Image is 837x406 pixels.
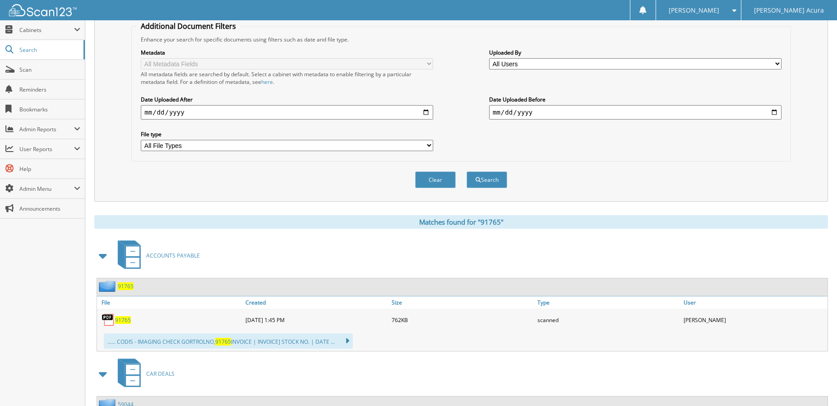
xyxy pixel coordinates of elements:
[389,311,536,329] div: 762KB
[9,4,77,16] img: scan123-logo-white.svg
[19,205,80,212] span: Announcements
[243,311,389,329] div: [DATE] 1:45 PM
[415,171,456,188] button: Clear
[754,8,824,13] span: [PERSON_NAME] Acura
[146,252,200,259] span: ACCOUNTS PAYABLE
[115,316,131,324] a: 91765
[467,171,507,188] button: Search
[19,106,80,113] span: Bookmarks
[97,296,243,309] a: File
[215,338,231,346] span: 91765
[112,238,200,273] a: ACCOUNTS PAYABLE
[94,215,828,229] div: Matches found for "91765"
[19,66,80,74] span: Scan
[141,70,433,86] div: All metadata fields are searched by default. Select a cabinet with metadata to enable filtering b...
[141,96,433,103] label: Date Uploaded After
[19,145,74,153] span: User Reports
[243,296,389,309] a: Created
[141,49,433,56] label: Metadata
[489,96,782,103] label: Date Uploaded Before
[19,86,80,93] span: Reminders
[136,21,240,31] legend: Additional Document Filters
[261,78,273,86] a: here
[19,125,74,133] span: Admin Reports
[535,296,681,309] a: Type
[104,333,353,349] div: ...... CODIS - IMAGING CHECK GORTROLNO, INVOICE | INVOICE] STOCK NO. | DATE ...
[669,8,719,13] span: [PERSON_NAME]
[118,282,134,290] a: 91765
[141,105,433,120] input: start
[489,105,782,120] input: end
[112,356,175,392] a: CAR DEALS
[146,370,175,378] span: CAR DEALS
[681,296,828,309] a: User
[19,26,74,34] span: Cabinets
[19,165,80,173] span: Help
[489,49,782,56] label: Uploaded By
[681,311,828,329] div: [PERSON_NAME]
[19,185,74,193] span: Admin Menu
[141,130,433,138] label: File type
[389,296,536,309] a: Size
[136,36,786,43] div: Enhance your search for specific documents using filters such as date and file type.
[102,313,115,327] img: PDF.png
[19,46,79,54] span: Search
[535,311,681,329] div: scanned
[99,281,118,292] img: folder2.png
